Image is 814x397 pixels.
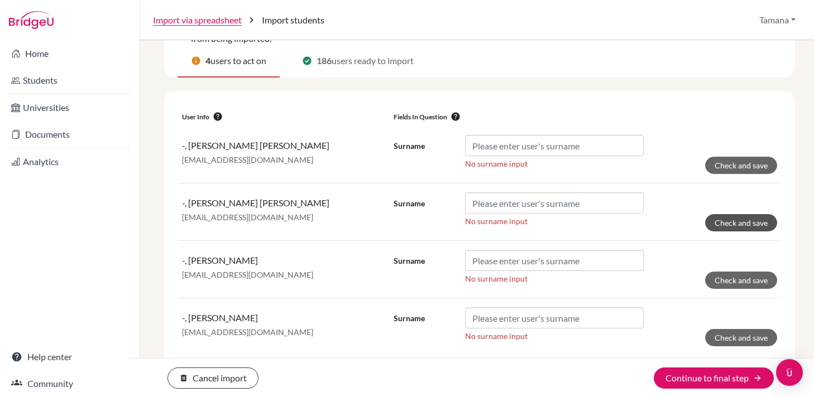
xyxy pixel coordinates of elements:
[182,212,385,223] p: [EMAIL_ADDRESS][DOMAIN_NAME]
[394,313,425,324] label: Surname
[302,56,312,66] span: check_circle
[754,9,801,31] button: Tamana
[776,359,803,386] div: Open Intercom Messenger
[2,151,137,173] a: Analytics
[465,273,644,284] p: No surname input
[182,269,385,280] p: [EMAIL_ADDRESS][DOMAIN_NAME]
[9,11,54,29] img: Bridge-U
[2,42,137,65] a: Home
[246,14,257,26] i: chevron_right
[178,45,782,78] div: Review & confirm data
[179,374,188,383] i: delete
[447,111,464,122] button: fields-in-question-help
[209,111,226,122] button: user-info-help
[705,272,777,289] button: Check and save
[465,250,644,271] input: Please enter user's surname
[205,54,210,67] span: 4
[465,135,644,156] input: Please enter user's surname
[2,96,137,119] a: Universities
[153,13,242,27] a: Import via spreadsheet
[394,198,425,209] label: Surname
[2,69,137,91] a: Students
[182,254,385,267] p: -, [PERSON_NAME]
[182,139,385,152] p: -, [PERSON_NAME] [PERSON_NAME]
[705,157,777,174] button: Check and save
[394,255,425,267] label: Surname
[191,56,201,66] span: info
[2,346,137,368] a: Help center
[465,307,644,328] input: Please enter user's surname
[317,54,332,67] span: 186
[182,327,385,338] p: [EMAIL_ADDRESS][DOMAIN_NAME]
[182,312,385,325] p: -, [PERSON_NAME]
[332,54,414,67] span: users ready to import
[394,141,425,152] label: Surname
[2,372,137,395] a: Community
[167,367,258,389] button: Cancel import
[2,123,137,146] a: Documents
[654,367,774,389] button: Continue to final step
[182,197,385,210] p: -, [PERSON_NAME] [PERSON_NAME]
[465,216,644,227] p: No surname input
[705,329,777,346] button: Check and save
[465,331,644,342] p: No surname input
[753,374,762,383] i: arrow_forward
[262,13,324,27] span: Import students
[389,104,782,126] th: Fields in question
[210,54,266,67] span: users to act on
[465,158,644,170] p: No surname input
[465,192,644,214] input: Please enter user's surname
[705,214,777,231] button: Check and save
[178,104,389,126] th: User info
[182,154,385,166] p: [EMAIL_ADDRESS][DOMAIN_NAME]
